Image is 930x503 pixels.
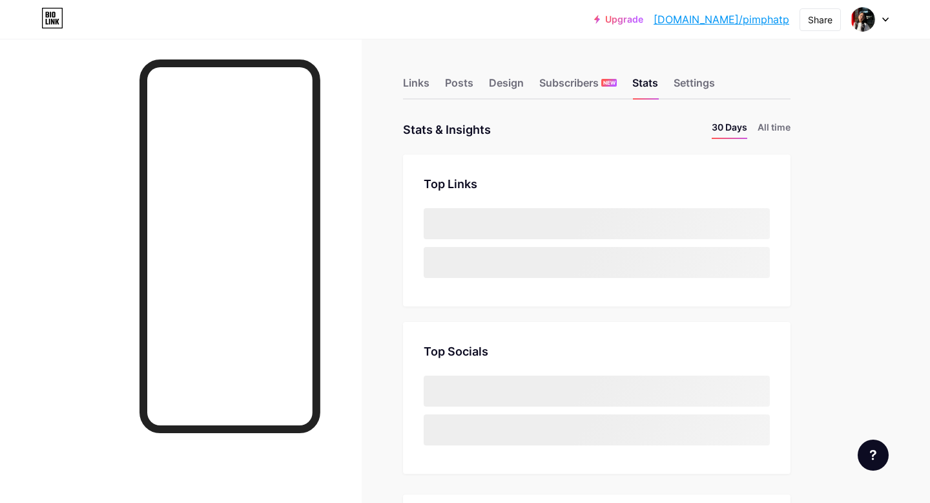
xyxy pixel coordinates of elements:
[403,120,491,139] div: Stats & Insights
[851,7,875,32] img: Pimphat Paisopa
[594,14,643,25] a: Upgrade
[654,12,789,27] a: [DOMAIN_NAME]/pimphatp
[808,13,832,27] div: Share
[539,75,617,98] div: Subscribers
[489,75,524,98] div: Design
[674,75,715,98] div: Settings
[758,120,790,139] li: All time
[632,75,658,98] div: Stats
[424,343,770,360] div: Top Socials
[403,75,429,98] div: Links
[603,79,615,87] span: NEW
[424,175,770,193] div: Top Links
[712,120,747,139] li: 30 Days
[445,75,473,98] div: Posts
